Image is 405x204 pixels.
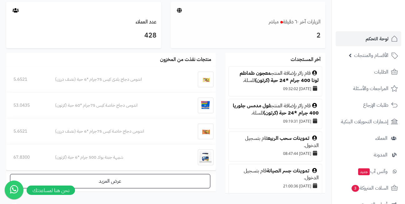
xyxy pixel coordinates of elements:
div: قام زائر بإضافة المنتج للسلة. [232,102,319,117]
img: logo-2.png [362,18,399,31]
div: 5.6521 [13,76,41,83]
a: تموينات جسر الصيانة [267,167,309,175]
h3: منتجات نفذت من المخزون [160,57,211,63]
small: مباشر [269,18,279,26]
span: لوحة التحكم [366,34,388,43]
div: 67.8300 [13,154,41,161]
span: طلبات الإرجاع [363,101,388,110]
a: إشعارات التحويلات البنكية [336,114,401,129]
div: [DATE] 08:47:44 [232,149,319,158]
span: 3 [352,185,359,192]
h3: 428 [11,30,157,41]
img: اندومى دجاج خاصة كيس 75جرام *6 حبة (نصف درزن) [198,124,213,139]
a: الطلبات [336,64,401,79]
span: المدونة [374,150,387,159]
img: اندومى دجاج بلدى كيس 75جرام *6 حبة (نصف درزن) [198,72,213,87]
a: وآتس آبجديد [336,164,401,179]
span: وآتس آب [357,167,387,176]
img: اندومى دجاج خاصة كيس 75جرام *60 حبة (كرتون) [198,98,213,113]
a: تموينات سحب الربيع [268,135,309,142]
div: اندومى دجاج بلدى كيس 75جرام *6 حبة (نصف درزن) [55,76,181,83]
div: 5.6521 [13,128,41,135]
span: المراجعات والأسئلة [353,84,388,93]
h3: 2 [175,30,321,41]
div: 53.0435 [13,102,41,109]
img: شبيهة جبنة بوك 500 جرام *6 حبة (كرتون) [198,150,213,165]
span: العملاء [375,134,387,143]
a: عدد العملاء [136,18,157,26]
h3: آخر المستجدات [291,57,321,63]
span: جديد [358,168,370,175]
a: السلات المتروكة3 [336,181,401,196]
div: شبيهة جبنة بوك 500 جرام *6 حبة (كرتون) [55,154,181,161]
div: [DATE] 09:19:31 [232,117,319,125]
a: طلبات الإرجاع [336,98,401,113]
div: قام بتسجيل الدخول. [232,135,319,149]
div: [DATE] 21:00:36 [232,181,319,190]
a: المراجعات والأسئلة [336,81,401,96]
a: العملاء [336,131,401,146]
div: اندومى دجاج خاصة كيس 75جرام *60 حبة (كرتون) [55,102,181,109]
a: الزيارات آخر ٦٠ دقيقةمباشر [269,18,321,26]
a: معجون طماطم لونا 400 جرام *24 حبة (كرتون) [240,69,319,84]
span: الطلبات [374,68,388,76]
span: إشعارات التحويلات البنكية [341,117,388,126]
a: المدونة [336,147,401,162]
a: فول مدمس جلوريا 400 جرام *24 حبة (كرتون) [233,102,319,117]
div: اندومى دجاج خاصة كيس 75جرام *6 حبة (نصف درزن) [55,128,181,135]
span: الأقسام والمنتجات [354,51,388,60]
a: لوحة التحكم [336,31,401,46]
a: عرض المزيد [10,174,210,188]
div: قام بتسجيل الدخول. [232,167,319,182]
div: قام زائر بإضافة المنتج للسلة. [232,70,319,84]
span: السلات المتروكة [351,184,388,192]
div: [DATE] 09:32:02 [232,84,319,93]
